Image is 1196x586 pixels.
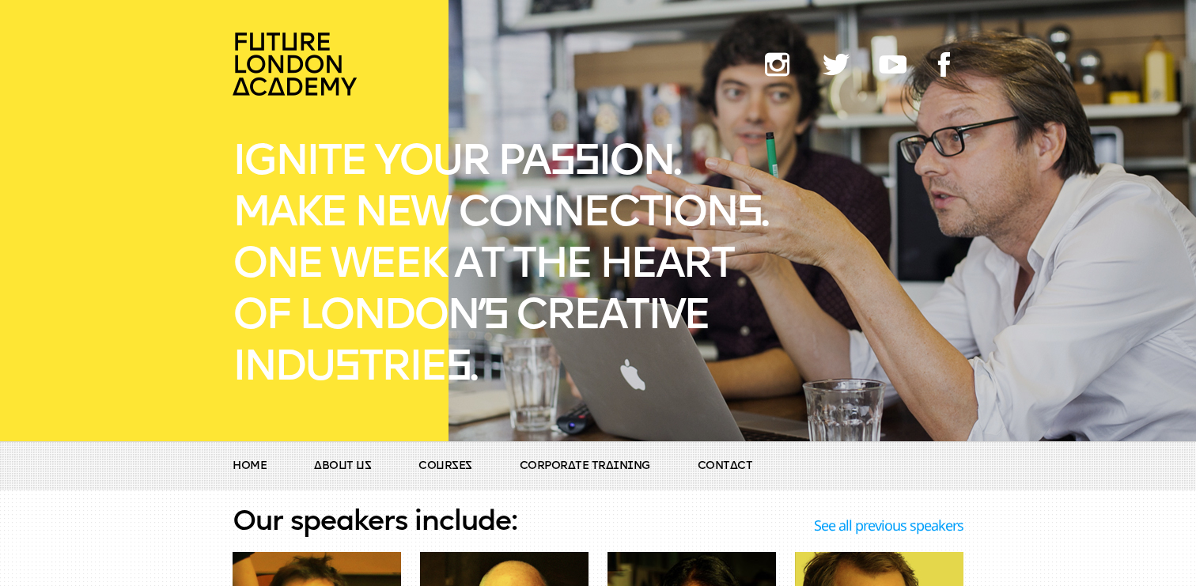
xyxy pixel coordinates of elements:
[520,460,650,472] span: Corporate Training
[233,193,766,236] span: MAKE NEW CONNECTIONS.
[233,506,963,552] h2: Our speakers include:
[233,347,475,391] span: INDUSTRIES.
[233,25,363,50] div: Future
[698,460,753,472] span: Contact
[233,142,679,185] span: IGNITE YOUR PASSION.
[233,296,709,339] span: OF LONDON’S CREATIVE
[233,442,282,490] a: Home
[682,442,769,490] a: Contact
[233,460,267,472] span: Home
[403,442,488,490] a: Courses
[418,460,472,472] span: Courses
[504,442,666,490] a: Corporate Training
[314,460,371,472] span: About us
[233,244,733,288] span: ONE WEEK AT THE HEART
[814,516,963,535] a: See all previous speakers
[298,442,387,490] a: About us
